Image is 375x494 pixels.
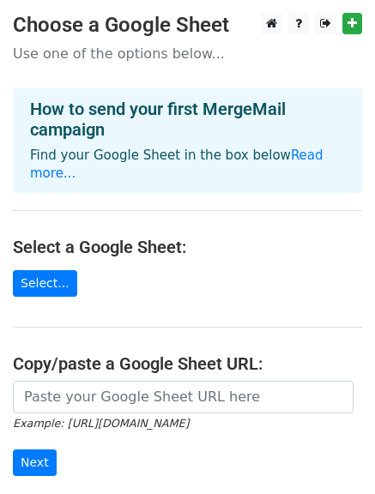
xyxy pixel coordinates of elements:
[13,381,354,413] input: Paste your Google Sheet URL here
[13,449,57,476] input: Next
[13,270,77,297] a: Select...
[30,99,345,140] h4: How to send your first MergeMail campaign
[13,353,362,374] h4: Copy/paste a Google Sheet URL:
[13,237,362,257] h4: Select a Google Sheet:
[30,147,345,183] p: Find your Google Sheet in the box below
[13,45,362,63] p: Use one of the options below...
[13,417,189,430] small: Example: [URL][DOMAIN_NAME]
[13,13,362,38] h3: Choose a Google Sheet
[30,148,324,181] a: Read more...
